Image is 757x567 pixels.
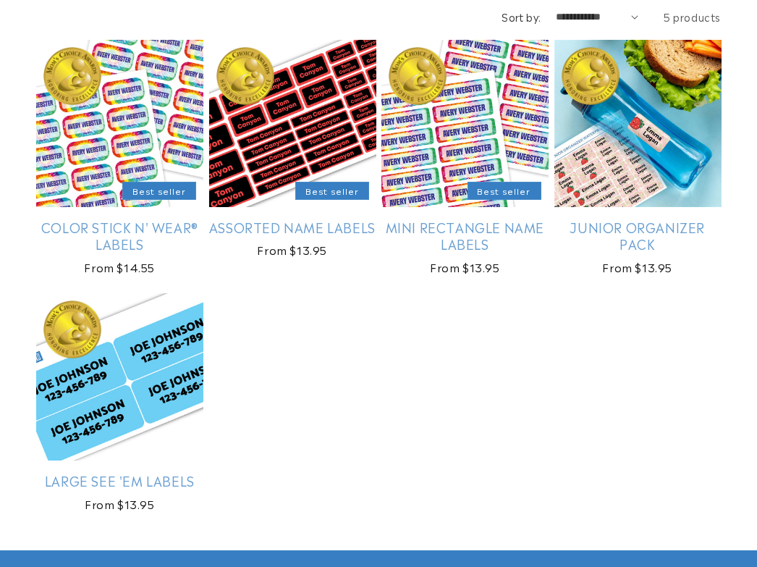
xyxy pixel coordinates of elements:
[664,9,721,24] span: 5 products
[502,9,541,24] label: Sort by:
[36,472,203,489] a: Large See 'em Labels
[209,219,376,235] a: Assorted Name Labels
[554,219,722,253] a: Junior Organizer Pack
[36,219,203,253] a: Color Stick N' Wear® Labels
[381,219,549,253] a: Mini Rectangle Name Labels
